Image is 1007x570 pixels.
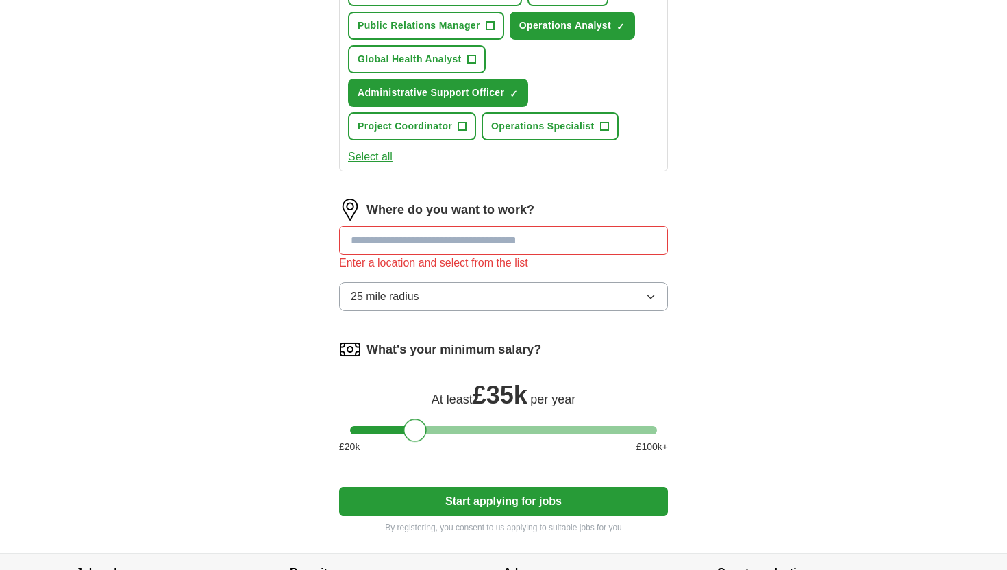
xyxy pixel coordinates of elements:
[358,52,462,66] span: Global Health Analyst
[348,79,528,107] button: Administrative Support Officer✓
[491,119,595,134] span: Operations Specialist
[530,393,575,406] span: per year
[366,340,541,359] label: What's your minimum salary?
[348,149,393,165] button: Select all
[339,440,360,454] span: £ 20 k
[358,18,480,33] span: Public Relations Manager
[510,88,518,99] span: ✓
[366,201,534,219] label: Where do you want to work?
[339,282,668,311] button: 25 mile radius
[636,440,668,454] span: £ 100 k+
[339,521,668,534] p: By registering, you consent to us applying to suitable jobs for you
[339,199,361,221] img: location.png
[358,119,452,134] span: Project Coordinator
[519,18,611,33] span: Operations Analyst
[351,288,419,305] span: 25 mile radius
[348,12,504,40] button: Public Relations Manager
[339,255,668,271] div: Enter a location and select from the list
[348,112,476,140] button: Project Coordinator
[348,45,486,73] button: Global Health Analyst
[473,381,527,409] span: £ 35k
[339,487,668,516] button: Start applying for jobs
[482,112,619,140] button: Operations Specialist
[358,86,504,100] span: Administrative Support Officer
[432,393,473,406] span: At least
[617,21,625,32] span: ✓
[339,338,361,360] img: salary.png
[510,12,635,40] button: Operations Analyst✓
